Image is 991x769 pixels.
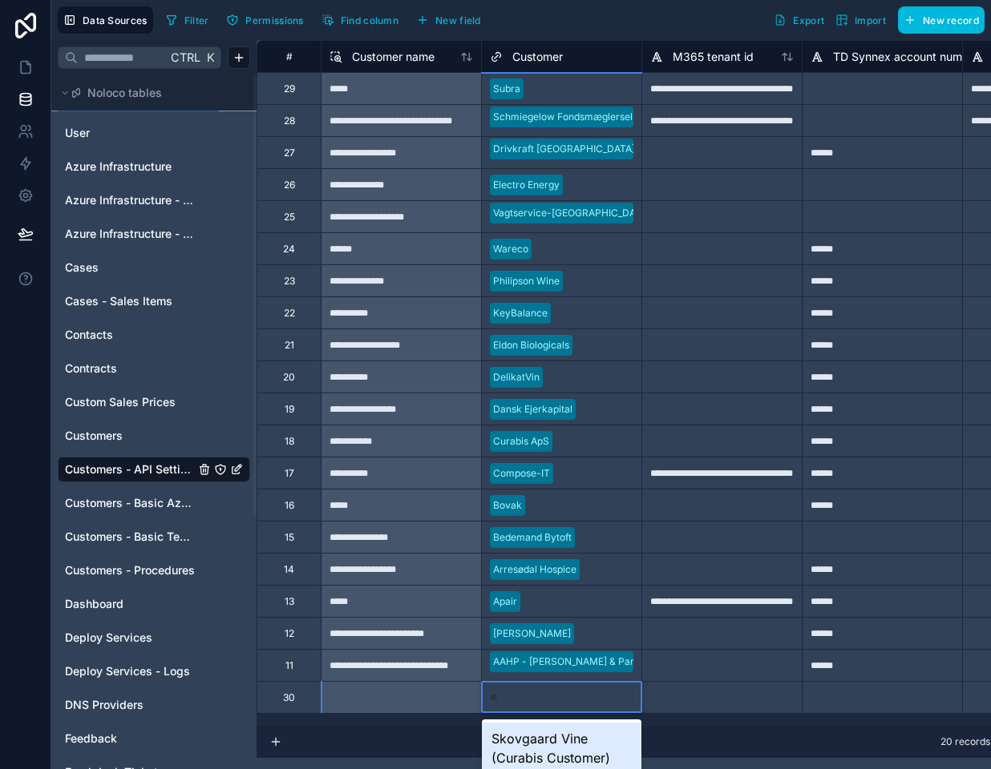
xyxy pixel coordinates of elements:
[65,260,195,276] a: Cases
[65,327,113,343] span: Contacts
[65,394,176,410] span: Custom Sales Prices
[58,221,250,247] div: Azure Infrastructure - IP Management
[411,8,487,32] button: New field
[58,356,250,381] div: Contracts
[284,563,294,576] div: 14
[184,14,209,26] span: Filter
[65,529,195,545] a: Customers - Basic Tech Info
[65,663,190,679] span: Deploy Services - Logs
[65,159,172,175] span: Azure Infrastructure
[65,192,195,208] a: Azure Infrastructure - Domain or Workgroup
[284,179,295,191] div: 26
[58,255,250,280] div: Cases
[284,115,295,127] div: 28
[285,435,294,448] div: 18
[284,211,295,223] div: 25
[58,6,153,34] button: Data Sources
[493,654,658,669] div: AAHP - [PERSON_NAME] & Partnere
[65,697,144,713] span: DNS Providers
[284,307,295,320] div: 22
[435,14,481,26] span: New field
[284,275,295,288] div: 23
[220,8,315,32] a: Permissions
[493,82,520,96] div: Subra
[58,288,250,314] div: Cases - Sales Items
[58,726,250,751] div: Feedback
[160,8,215,32] button: Filter
[923,14,979,26] span: New record
[65,562,195,578] a: Customers - Procedures
[285,403,294,416] div: 19
[285,627,294,640] div: 12
[58,82,241,104] button: Noloco tables
[892,6,985,34] a: New record
[65,495,195,511] a: Customers - Basic Azure Info
[673,49,754,65] span: M365 tenant id
[65,226,195,242] a: Azure Infrastructure - IP Management
[285,339,294,352] div: 21
[65,663,195,679] a: Deploy Services - Logs
[285,659,293,672] div: 11
[65,293,195,309] a: Cases - Sales Items
[58,389,250,415] div: Custom Sales Prices
[285,499,294,512] div: 16
[65,596,195,612] a: Dashboard
[285,595,294,608] div: 13
[65,630,152,646] span: Deploy Services
[768,6,830,34] button: Export
[269,50,309,62] div: #
[493,626,571,641] div: [PERSON_NAME]
[65,125,195,141] a: User
[87,85,162,101] span: Noloco tables
[65,731,195,747] a: Feedback
[58,558,250,583] div: Customers - Procedures
[493,110,654,124] div: Schmiegelow Fondsmæglerselskab
[793,14,824,26] span: Export
[285,531,294,544] div: 15
[855,14,886,26] span: Import
[58,692,250,718] div: DNS Providers
[283,691,295,704] div: 30
[220,8,309,32] button: Permissions
[58,120,250,146] div: User
[898,6,985,34] button: New record
[493,306,548,320] div: KeyBalance
[58,658,250,684] div: Deploy Services - Logs
[65,159,195,175] a: Azure Infrastructure
[65,360,195,376] a: Contracts
[493,466,550,481] div: Compose-IT
[493,206,650,220] div: Vagtservice-[GEOGRAPHIC_DATA]
[65,461,195,477] a: Customers - API Settings
[940,735,990,748] span: 20 records
[493,434,549,449] div: Curabis ApS
[316,8,404,32] button: Find column
[58,524,250,550] div: Customers - Basic Tech Info
[58,423,250,449] div: Customers
[352,49,435,65] span: Customer name
[65,260,99,276] span: Cases
[493,402,572,417] div: Dansk Ejerkapital
[283,243,295,256] div: 24
[58,322,250,348] div: Contacts
[58,187,250,213] div: Azure Infrastructure - Domain or Workgroup
[493,178,560,192] div: Electro Energy
[493,142,635,156] div: Drivkraft [GEOGRAPHIC_DATA]
[204,52,216,63] span: K
[65,731,117,747] span: Feedback
[341,14,398,26] span: Find column
[58,154,250,179] div: Azure Infrastructure
[58,591,250,617] div: Dashboard
[830,6,892,34] button: Import
[65,293,172,309] span: Cases - Sales Items
[169,47,202,67] span: Ctrl
[284,147,295,159] div: 27
[245,14,303,26] span: Permissions
[83,14,148,26] span: Data Sources
[493,242,528,256] div: Wareco
[493,498,522,513] div: Bovak
[283,371,295,384] div: 20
